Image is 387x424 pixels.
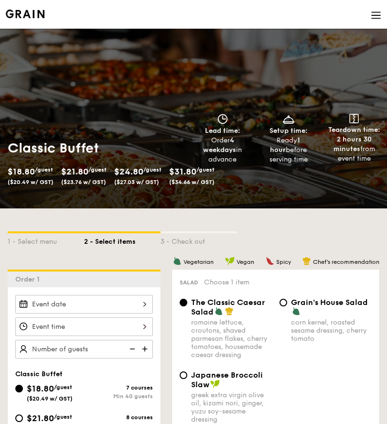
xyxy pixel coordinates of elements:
span: /guest [88,166,107,173]
span: $21.80 [61,166,88,177]
span: Teardown time: [328,126,380,134]
img: icon-spicy.37a8142b.svg [266,257,274,265]
span: /guest [54,413,72,420]
img: icon-add.58712e84.svg [139,340,153,358]
span: ($20.49 w/ GST) [27,395,73,402]
span: Grain's House Salad [291,298,368,307]
div: Min 40 guests [84,393,153,400]
span: /guest [35,166,53,173]
img: icon-vegetarian.fe4039eb.svg [292,307,301,315]
div: 3 - Check out [161,233,237,247]
span: /guest [143,166,161,173]
div: 7 courses [84,384,153,391]
span: ($34.66 w/ GST) [169,179,215,185]
span: ($27.03 w/ GST) [114,179,159,185]
img: icon-vegetarian.fe4039eb.svg [173,257,182,265]
span: Japanese Broccoli Slaw [191,370,263,389]
span: $18.80 [27,383,54,394]
input: Event time [15,317,153,336]
span: Setup time: [269,127,308,135]
img: icon-reduce.1d2dbef1.svg [124,340,139,358]
strong: 2 hours 30 minutes [333,135,372,153]
input: $18.80/guest($20.49 w/ GST)7 coursesMin 40 guests [15,385,23,392]
input: Japanese Broccoli Slawgreek extra virgin olive oil, kizami nori, ginger, yuzu soy-sesame dressing [180,371,187,379]
h1: Classic Buffet [8,140,190,157]
span: /guest [196,166,215,173]
img: icon-teardown.65201eee.svg [349,114,359,123]
span: Salad [180,279,198,286]
img: icon-chef-hat.a58ddaea.svg [225,307,234,315]
img: icon-dish.430c3a2e.svg [281,114,296,124]
div: 1 - Select menu [8,233,84,247]
input: Event date [15,295,153,314]
span: Lead time: [205,127,240,135]
span: Vegan [236,259,254,265]
div: romaine lettuce, croutons, shaved parmesan flakes, cherry tomatoes, housemade caesar dressing [191,318,272,359]
span: Order 1 [15,275,43,283]
input: Grain's House Saladcorn kernel, roasted sesame dressing, cherry tomato [279,299,287,306]
img: icon-chef-hat.a58ddaea.svg [302,257,311,265]
input: $21.80/guest($23.76 w/ GST)8 coursesMin 30 guests [15,414,23,422]
span: Spicy [276,259,291,265]
img: icon-vegetarian.fe4039eb.svg [215,307,223,315]
span: $21.80 [27,413,54,424]
img: icon-vegan.f8ff3823.svg [225,257,235,265]
img: Grain [6,10,44,18]
span: $24.80 [114,166,143,177]
span: Classic Buffet [15,370,63,378]
span: Chef's recommendation [313,259,379,265]
img: icon-clock.2db775ea.svg [215,114,230,124]
img: icon-vegan.f8ff3823.svg [210,380,220,388]
a: Logotype [6,10,44,18]
div: greek extra virgin olive oil, kizami nori, ginger, yuzu soy-sesame dressing [191,391,272,424]
div: corn kernel, roasted sesame dressing, cherry tomato [291,318,372,343]
span: Choose 1 item [204,278,249,286]
div: Ready before serving time [259,136,318,164]
div: Order in advance [193,136,252,164]
div: from event time [325,135,383,163]
span: The Classic Caesar Salad [191,298,265,316]
img: icon-hamburger-menu.db5d7e83.svg [371,10,381,21]
input: Number of guests [15,340,153,359]
span: ($20.49 w/ GST) [8,179,54,185]
span: /guest [54,384,72,391]
span: $31.80 [169,166,196,177]
span: $18.80 [8,166,35,177]
span: Vegetarian [183,259,214,265]
input: The Classic Caesar Saladromaine lettuce, croutons, shaved parmesan flakes, cherry tomatoes, house... [180,299,187,306]
div: 2 - Select items [84,233,161,247]
span: ($23.76 w/ GST) [61,179,106,185]
div: 8 courses [84,414,153,421]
